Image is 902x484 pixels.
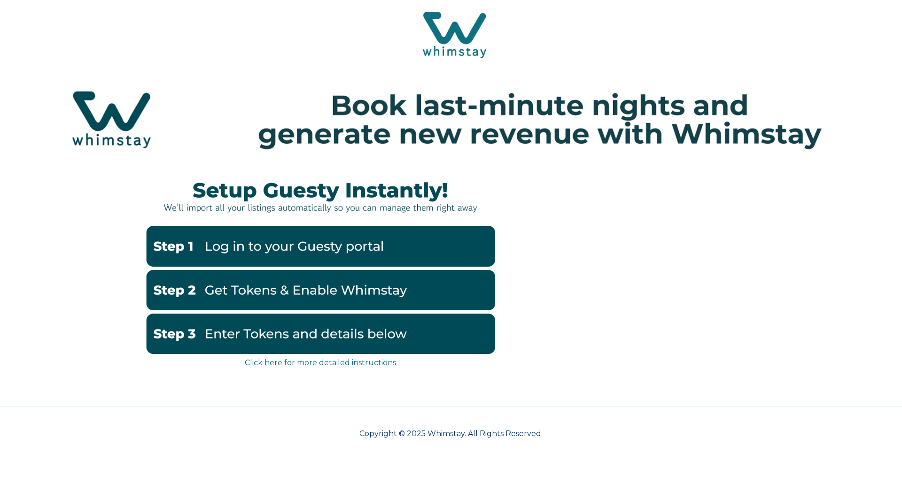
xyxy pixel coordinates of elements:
[146,428,756,439] p: Copyright © 2025 Whimstay. All Rights Reserved.
[146,169,495,222] img: instantlyguesty
[146,270,495,310] img: GuestyTokensandenable
[146,226,495,266] img: Guestystep1-2
[245,358,396,367] a: Click here for more detailed instructions
[9,73,893,166] img: Hubspot header for SSOB (4)
[146,314,495,354] img: EnterbelowGuesty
